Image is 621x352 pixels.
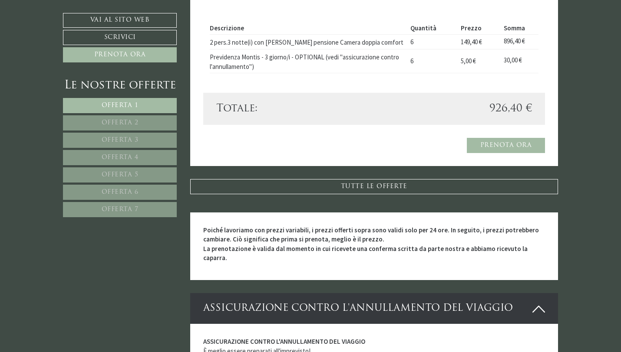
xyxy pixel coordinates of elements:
div: Montis – Active Nature Spa [13,25,115,31]
small: 16:06 [13,40,115,46]
div: ASSICURAZIONE CONTRO L'ANNULLAMENTO DEL VIAGGIO [190,293,558,324]
th: Descrizione [210,22,407,34]
td: 30,00 € [500,49,538,73]
td: 896,40 € [500,34,538,49]
div: Buon giorno, come possiamo aiutarla? [7,23,119,48]
div: domenica [151,7,192,20]
a: Scrivici [63,30,177,45]
strong: ASSICURAZIONE CONTRO L'ANNULLAMENTO DEL VIAGGIO [203,337,365,345]
th: Somma [500,22,538,34]
th: Prezzo [457,22,500,34]
div: Le nostre offerte [63,78,177,94]
span: Offerta 7 [102,206,139,213]
a: Prenota ora [467,138,545,153]
td: Previdenza Montis - 3 giorno/i - OPTIONAL (vedi "assicurazione contro l'annullamento") [210,49,407,73]
span: 926,40 € [489,101,532,116]
span: Offerta 4 [102,154,139,161]
td: 2 pers.3 notte(i) con [PERSON_NAME] pensione Camera doppia comfort [210,34,407,49]
strong: Poiché lavoriamo con prezzi variabili, i prezzi offerti sopra sono validi solo per 24 ore. In seg... [203,226,539,262]
th: Quantità [407,22,457,34]
td: 6 [407,49,457,73]
a: Vai al sito web [63,13,177,28]
a: Prenota ora [63,47,177,62]
span: Offerta 2 [102,120,139,126]
a: TUTTE LE OFFERTE [190,179,558,194]
span: Offerta 5 [102,172,139,178]
span: Offerta 1 [102,102,139,109]
div: Totale: [210,101,374,116]
span: 149,40 € [461,38,482,46]
span: Offerta 3 [102,137,139,143]
span: 5,00 € [461,57,476,65]
button: Invia [295,228,343,244]
span: Offerta 6 [102,189,139,196]
td: 6 [407,34,457,49]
